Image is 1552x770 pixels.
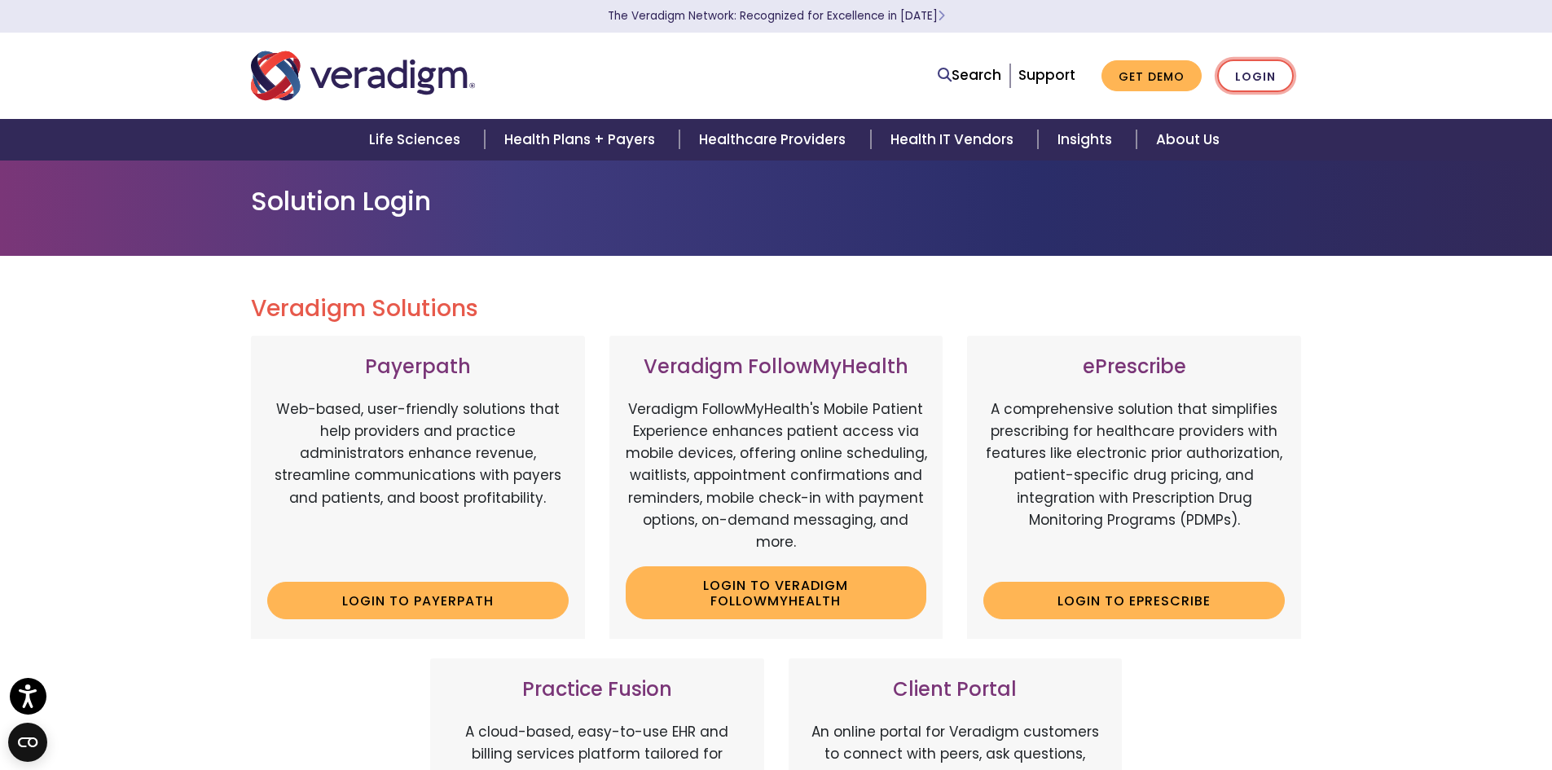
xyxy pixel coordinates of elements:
[1101,60,1202,92] a: Get Demo
[626,355,927,379] h3: Veradigm FollowMyHealth
[1018,65,1075,85] a: Support
[938,64,1001,86] a: Search
[983,398,1285,570] p: A comprehensive solution that simplifies prescribing for healthcare providers with features like ...
[938,8,945,24] span: Learn More
[267,355,569,379] h3: Payerpath
[679,119,870,161] a: Healthcare Providers
[871,119,1038,161] a: Health IT Vendors
[1239,653,1532,750] iframe: Drift Chat Widget
[446,678,748,702] h3: Practice Fusion
[805,678,1106,702] h3: Client Portal
[1217,59,1294,93] a: Login
[251,295,1302,323] h2: Veradigm Solutions
[983,355,1285,379] h3: ePrescribe
[1038,119,1137,161] a: Insights
[626,566,927,619] a: Login to Veradigm FollowMyHealth
[251,186,1302,217] h1: Solution Login
[1137,119,1239,161] a: About Us
[267,398,569,570] p: Web-based, user-friendly solutions that help providers and practice administrators enhance revenu...
[350,119,485,161] a: Life Sciences
[608,8,945,24] a: The Veradigm Network: Recognized for Excellence in [DATE]Learn More
[626,398,927,553] p: Veradigm FollowMyHealth's Mobile Patient Experience enhances patient access via mobile devices, o...
[251,49,475,103] img: Veradigm logo
[485,119,679,161] a: Health Plans + Payers
[983,582,1285,619] a: Login to ePrescribe
[267,582,569,619] a: Login to Payerpath
[8,723,47,762] button: Open CMP widget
